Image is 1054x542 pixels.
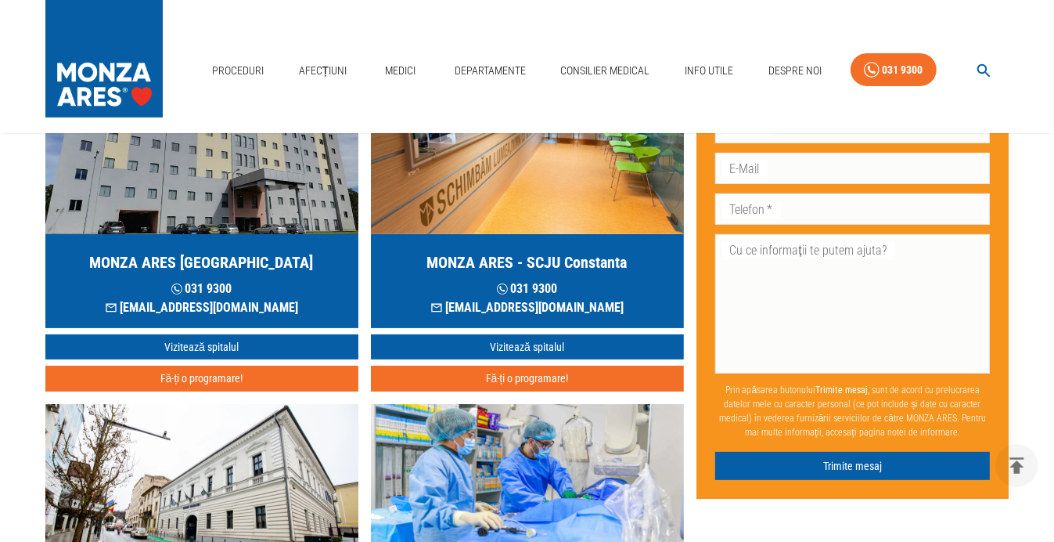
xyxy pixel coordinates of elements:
[995,444,1038,487] button: delete
[45,366,358,392] button: Fă-ți o programare!
[45,334,358,360] a: Vizitează spitalul
[427,251,628,273] h5: MONZA ARES - SCJU Constanta
[371,334,684,360] a: Vizitează spitalul
[206,55,270,87] a: Proceduri
[715,452,991,481] button: Trimite mesaj
[293,55,354,87] a: Afecțiuni
[762,55,828,87] a: Despre Noi
[448,55,532,87] a: Departamente
[90,251,314,273] h5: MONZA ARES [GEOGRAPHIC_DATA]
[45,46,358,328] a: MONZA ARES [GEOGRAPHIC_DATA] 031 9300[EMAIL_ADDRESS][DOMAIN_NAME]
[371,46,684,328] a: MONZA ARES - SCJU Constanta 031 9300[EMAIL_ADDRESS][DOMAIN_NAME]
[851,53,937,87] a: 031 9300
[371,46,684,234] img: MONZA ARES Constanta
[554,55,656,87] a: Consilier Medical
[815,385,868,396] b: Trimite mesaj
[430,280,624,298] p: 031 9300
[430,298,624,317] p: [EMAIL_ADDRESS][DOMAIN_NAME]
[371,366,684,392] button: Fă-ți o programare!
[678,55,739,87] a: Info Utile
[45,46,358,234] img: MONZA ARES Bucuresti
[105,280,299,298] p: 031 9300
[715,377,991,446] p: Prin apăsarea butonului , sunt de acord cu prelucrarea datelor mele cu caracter personal (ce pot ...
[105,298,299,317] p: [EMAIL_ADDRESS][DOMAIN_NAME]
[376,55,426,87] a: Medici
[883,60,923,80] div: 031 9300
